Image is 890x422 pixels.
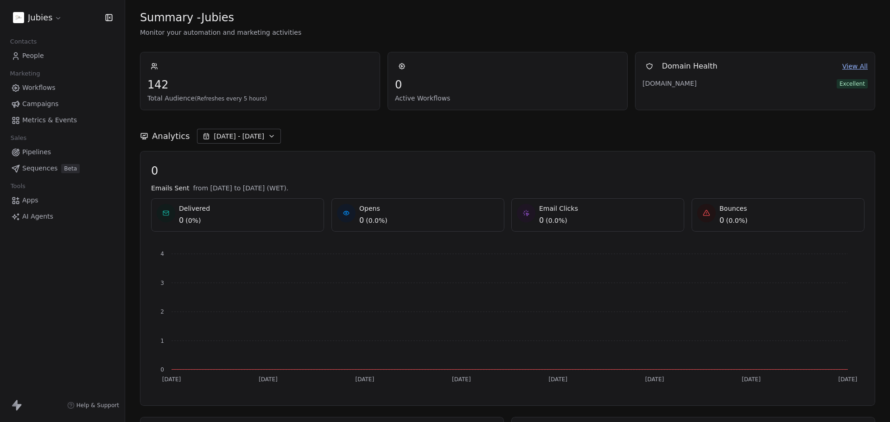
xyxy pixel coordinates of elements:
span: Bounces [719,204,748,213]
a: SequencesBeta [7,161,117,176]
span: Pipelines [22,147,51,157]
iframe: Intercom live chat [858,391,881,413]
span: AI Agents [22,212,53,221]
span: Active Workflows [395,94,620,103]
span: Summary - Jubies [140,11,234,25]
span: Jubies [28,12,52,24]
tspan: [DATE] [742,376,761,383]
span: Metrics & Events [22,115,77,125]
span: from [DATE] to [DATE] (WET). [193,183,288,193]
a: AI Agents [7,209,117,224]
span: (Refreshes every 5 hours) [195,95,267,102]
tspan: 0 [160,366,164,373]
tspan: [DATE] [645,376,664,383]
span: 0 [539,215,544,226]
span: Sales [6,131,31,145]
a: Help & Support [67,402,119,409]
span: 142 [147,78,373,92]
span: Monitor your automation and marketing activities [140,28,875,37]
span: Total Audience [147,94,373,103]
tspan: [DATE] [162,376,181,383]
tspan: [DATE] [839,376,858,383]
tspan: [DATE] [259,376,278,383]
span: Beta [61,164,80,173]
span: ( 0% ) [185,216,201,225]
span: Domain Health [662,61,718,72]
span: Delivered [179,204,210,213]
span: 0 [151,164,864,178]
span: 0 [359,215,364,226]
a: People [7,48,117,63]
tspan: 4 [160,251,164,257]
span: Tools [6,179,29,193]
span: Excellent [837,79,868,88]
img: Logo%20Jubies.png [13,12,24,23]
span: Opens [359,204,388,213]
a: Metrics & Events [7,113,117,128]
span: Campaigns [22,99,58,109]
a: Campaigns [7,96,117,112]
span: 0 [395,78,620,92]
span: 0 [719,215,724,226]
span: ( 0.0% ) [726,216,748,225]
button: Jubies [11,10,64,25]
span: Emails Sent [151,183,189,193]
span: Email Clicks [539,204,578,213]
a: Workflows [7,80,117,95]
tspan: 3 [160,280,164,286]
span: Analytics [152,130,190,142]
span: Marketing [6,67,44,81]
button: [DATE] - [DATE] [197,129,281,144]
span: Help & Support [76,402,119,409]
tspan: [DATE] [356,376,375,383]
span: Workflows [22,83,56,93]
a: Apps [7,193,117,208]
span: [DOMAIN_NAME] [642,79,707,88]
a: Pipelines [7,145,117,160]
span: People [22,51,44,61]
tspan: [DATE] [548,376,567,383]
span: Apps [22,195,38,205]
span: 0 [179,215,184,226]
span: ( 0.0% ) [546,216,567,225]
tspan: 2 [160,309,164,315]
span: ( 0.0% ) [366,216,388,225]
a: View All [842,62,868,71]
tspan: [DATE] [452,376,471,383]
span: Sequences [22,164,57,173]
tspan: 1 [160,338,164,344]
span: Contacts [6,35,41,49]
span: [DATE] - [DATE] [214,132,264,141]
